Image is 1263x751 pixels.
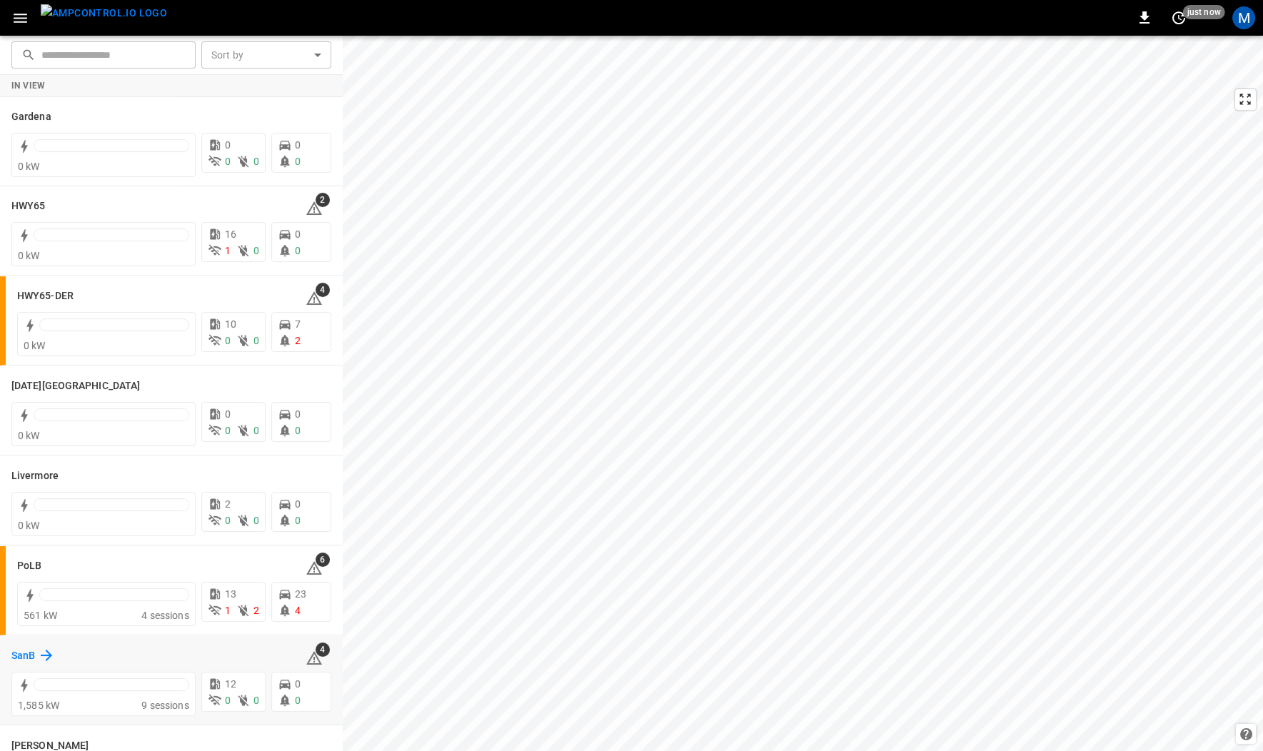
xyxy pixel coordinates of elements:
[1167,6,1190,29] button: set refresh interval
[253,245,259,256] span: 0
[295,335,301,346] span: 2
[18,520,40,531] span: 0 kW
[295,245,301,256] span: 0
[295,425,301,436] span: 0
[225,605,231,616] span: 1
[225,335,231,346] span: 0
[253,425,259,436] span: 0
[295,515,301,526] span: 0
[225,156,231,167] span: 0
[253,156,259,167] span: 0
[253,605,259,616] span: 2
[295,156,301,167] span: 0
[295,228,301,240] span: 0
[24,340,46,351] span: 0 kW
[295,139,301,151] span: 0
[11,198,46,214] h6: HWY65
[225,678,236,690] span: 12
[225,515,231,526] span: 0
[225,245,231,256] span: 1
[11,648,35,664] h6: SanB
[343,36,1263,751] canvas: Map
[225,228,236,240] span: 16
[11,468,59,484] h6: Livermore
[17,558,41,574] h6: PoLB
[295,695,301,706] span: 0
[295,588,306,600] span: 23
[11,109,51,125] h6: Gardena
[253,515,259,526] span: 0
[18,700,59,711] span: 1,585 kW
[295,498,301,510] span: 0
[316,283,330,297] span: 4
[253,335,259,346] span: 0
[225,498,231,510] span: 2
[1232,6,1255,29] div: profile-icon
[295,408,301,420] span: 0
[1183,5,1225,19] span: just now
[225,139,231,151] span: 0
[18,250,40,261] span: 0 kW
[11,378,140,394] h6: Karma Center
[295,605,301,616] span: 4
[17,288,74,304] h6: HWY65-DER
[225,318,236,330] span: 10
[18,161,40,172] span: 0 kW
[41,4,167,22] img: ampcontrol.io logo
[316,642,330,657] span: 4
[316,193,330,207] span: 2
[253,695,259,706] span: 0
[295,318,301,330] span: 7
[141,610,189,621] span: 4 sessions
[24,610,57,621] span: 561 kW
[11,81,46,91] strong: In View
[225,425,231,436] span: 0
[18,430,40,441] span: 0 kW
[316,553,330,567] span: 6
[295,678,301,690] span: 0
[225,588,236,600] span: 13
[141,700,189,711] span: 9 sessions
[225,695,231,706] span: 0
[225,408,231,420] span: 0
